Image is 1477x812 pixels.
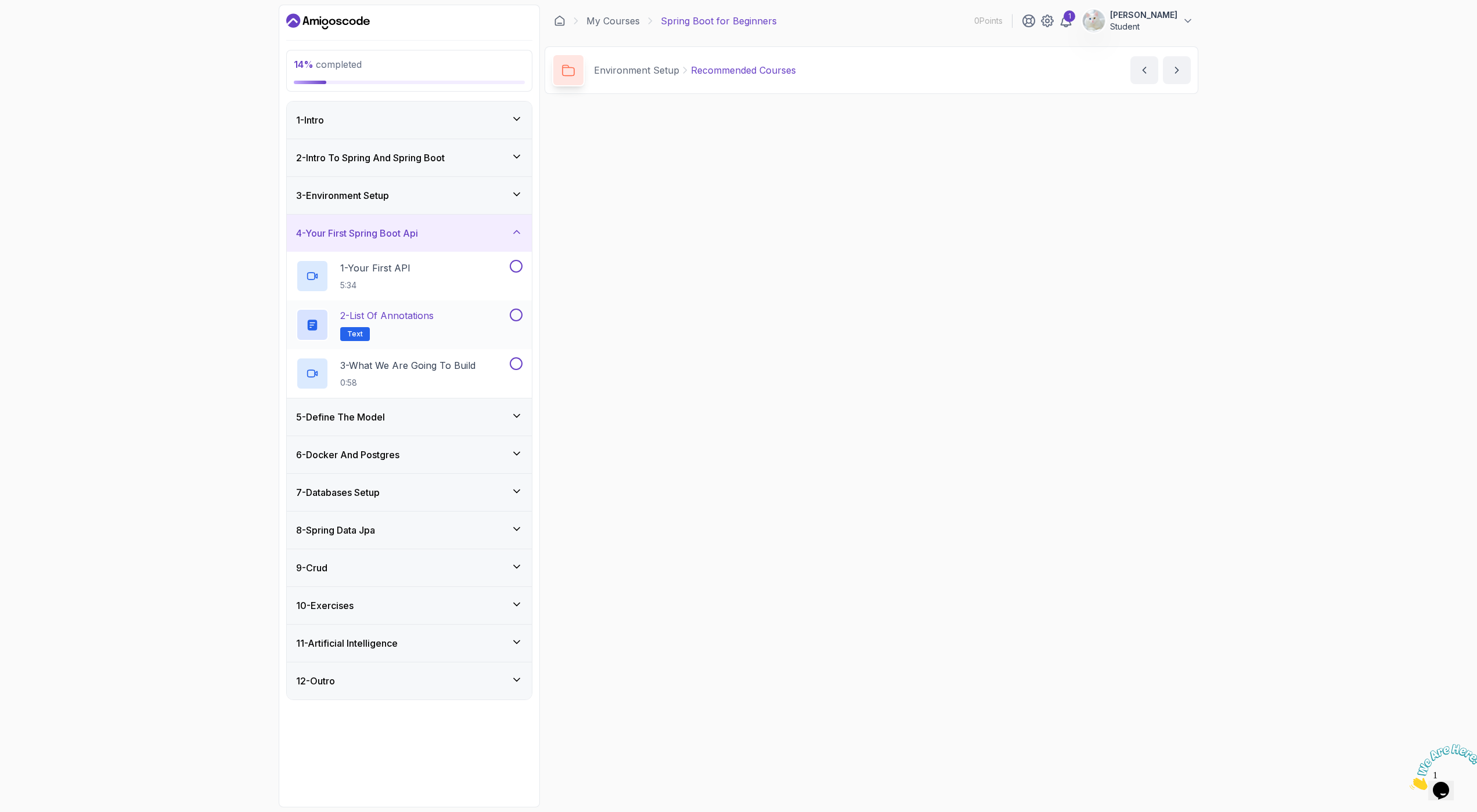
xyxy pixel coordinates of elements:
iframe: chat widget [1405,739,1477,795]
a: IntelliJ IDEA Developer Guide cardIntelliJ IDEA Developer Guide [552,178,759,314]
a: roadmaps [877,130,932,144]
button: previous content [1130,56,1158,84]
button: next content [1163,56,1191,84]
p: Recommended Courses [691,63,796,77]
h3: 6 - Docker And Postgres [296,448,399,462]
h3: 7 - Databases Setup [296,485,380,499]
button: 4-Your First Spring Boot Api [287,215,532,252]
button: 6-Docker And Postgres [287,436,532,473]
img: user profile image [1083,10,1105,32]
button: 3-What We Are Going To Build0:58 [296,357,523,390]
span: completed [294,59,362,70]
button: 3-Environment Setup [287,177,532,214]
div: 1 [1064,10,1075,22]
h3: 9 - Crud [296,561,327,575]
button: 11-Artificial Intelligence [287,625,532,662]
a: My Courses [586,14,640,28]
p: 3 - What We Are Going To Build [340,358,475,372]
h2: IntelliJ IDEA Developer Guide [552,298,703,314]
p: 0 Points [974,15,1003,27]
a: 1 [1059,14,1073,28]
p: 1 - Your First API [340,261,410,275]
button: 1-Your First API5:34 [296,260,523,292]
button: 2-Intro To Spring And Spring Boot [287,139,532,176]
span: 1 [5,5,9,14]
button: 8-Spring Data Jpa [287,512,532,549]
img: IntelliJ IDEA Developer Guide card [553,179,758,293]
p: 0:58 [340,377,475,389]
button: 9-Crud [287,549,532,586]
a: Dashboard [286,12,370,31]
p: 2 - List of Annotations [340,309,434,322]
h3: 8 - Spring Data Jpa [296,523,375,537]
p: [PERSON_NAME] [1110,9,1177,21]
button: 2-List of AnnotationsText [296,309,523,341]
h3: 10 - Exercises [296,599,354,612]
h3: 1 - Intro [296,113,324,127]
button: 5-Define The Model [287,398,532,436]
h3: 2 - Intro To Spring And Spring Boot [296,151,445,165]
button: 7-Databases Setup [287,474,532,511]
p: 5:34 [340,280,410,291]
button: user profile image[PERSON_NAME]Student [1082,9,1194,32]
button: 1-Intro [287,101,532,139]
a: Dashboard [554,15,565,27]
h3: 4 - Your First Spring Boot Api [296,226,418,240]
button: 12-Outro [287,662,532,699]
p: Check out next courses to continue building your skills. [552,148,1191,159]
h3: 3 - Environment Setup [296,188,389,202]
p: Student [1110,21,1177,32]
p: Spring Boot for Beginners [661,14,777,28]
span: Text [347,329,363,339]
h3: 12 - Outro [296,674,335,688]
h2: Continue your learning with these courses or continue with [552,129,1191,146]
button: 10-Exercises [287,587,532,624]
span: 14 % [294,59,314,70]
h3: 5 - Define The Model [296,410,385,424]
h3: 11 - Artificial Intelligence [296,636,398,650]
p: Environment Setup [594,63,679,77]
img: Chat attention grabber [5,5,77,50]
